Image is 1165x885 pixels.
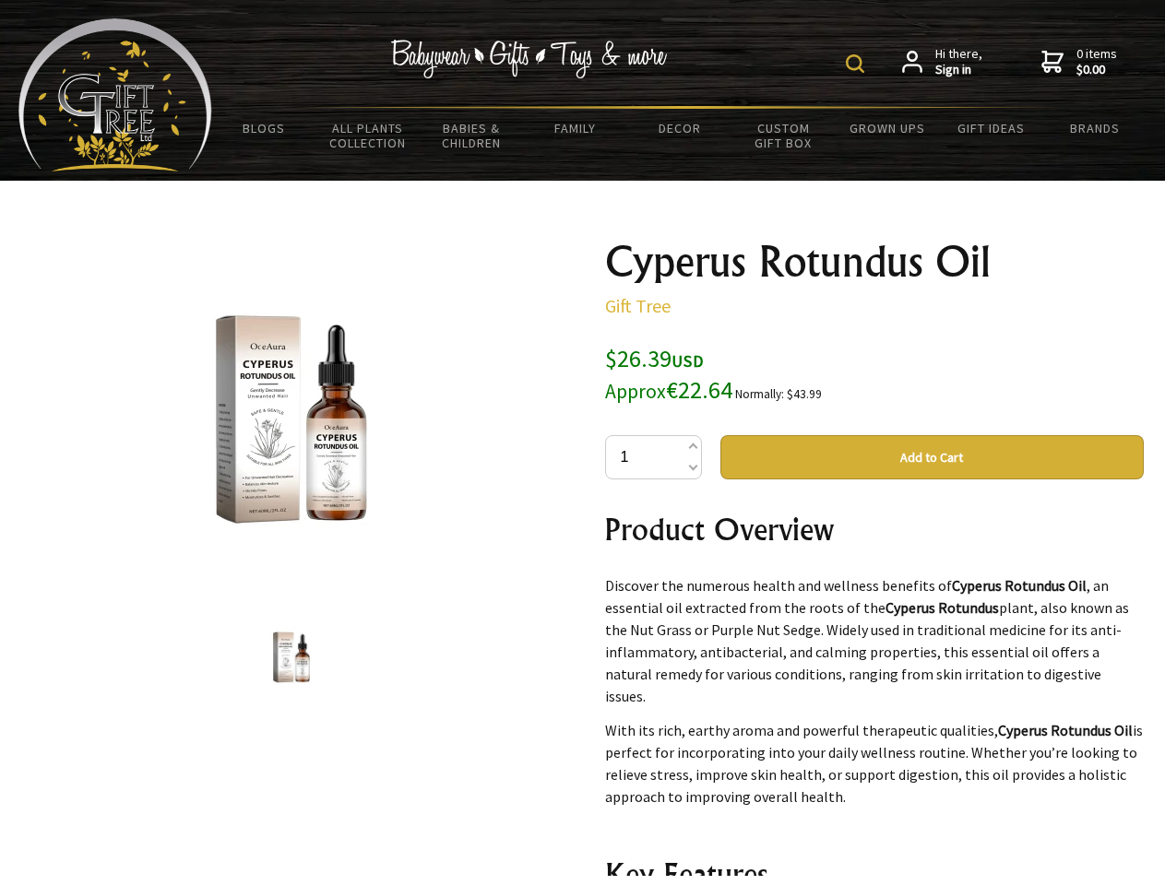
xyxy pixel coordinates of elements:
[998,721,1133,739] strong: Cyperus Rotundus Oil
[420,109,524,162] a: Babies & Children
[672,350,704,372] span: USD
[735,386,822,402] small: Normally: $43.99
[886,598,999,617] strong: Cyperus Rotundus
[939,109,1043,147] a: Gift Ideas
[18,18,212,171] img: Babyware - Gifts - Toys and more...
[316,109,421,162] a: All Plants Collection
[720,435,1144,479] button: Add to Cart
[1076,45,1117,78] span: 0 items
[256,622,327,692] img: Cyperus Rotundus Oil
[524,109,628,147] a: Family
[935,62,982,78] strong: Sign in
[391,40,668,78] img: Babywear - Gifts - Toys & more
[605,719,1144,808] p: With its rich, earthy aroma and powerful therapeutic qualities, is perfect for incorporating into...
[1076,62,1117,78] strong: $0.00
[1043,109,1147,147] a: Brands
[605,343,732,405] span: $26.39 €22.64
[148,276,435,563] img: Cyperus Rotundus Oil
[605,379,666,404] small: Approx
[212,109,316,147] a: BLOGS
[935,46,982,78] span: Hi there,
[846,54,864,73] img: product search
[627,109,731,147] a: Decor
[605,240,1144,284] h1: Cyperus Rotundus Oil
[952,576,1087,595] strong: Cyperus Rotundus Oil
[835,109,939,147] a: Grown Ups
[605,574,1144,707] p: Discover the numerous health and wellness benefits of , an essential oil extracted from the roots...
[902,46,982,78] a: Hi there,Sign in
[731,109,836,162] a: Custom Gift Box
[1041,46,1117,78] a: 0 items$0.00
[605,294,671,317] a: Gift Tree
[605,507,1144,551] h2: Product Overview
